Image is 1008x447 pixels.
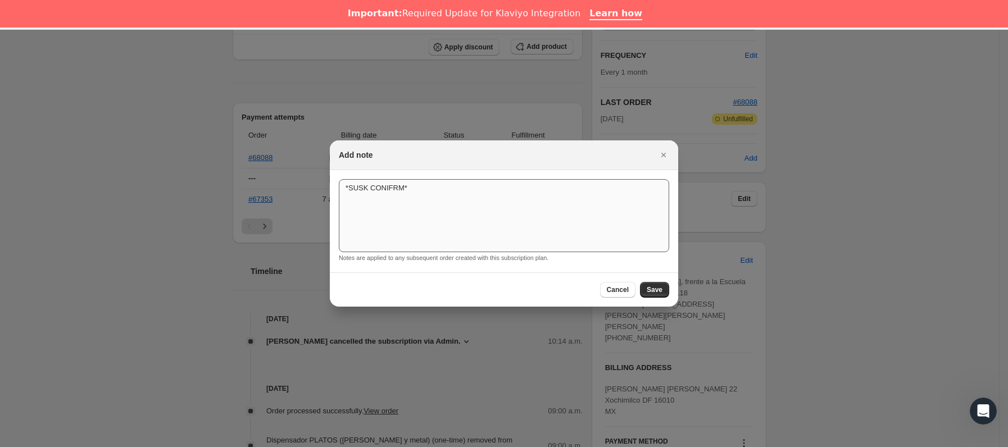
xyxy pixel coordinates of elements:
[339,149,373,161] h2: Add note
[589,8,642,20] a: Learn how
[339,179,669,252] textarea: *SUSK CONIFRM*
[607,285,629,294] span: Cancel
[970,398,997,425] iframe: Intercom live chat
[348,8,402,19] b: Important:
[640,282,669,298] button: Save
[656,147,671,163] button: Cerrar
[600,282,635,298] button: Cancel
[339,254,548,261] small: Notes are applied to any subsequent order created with this subscription plan.
[647,285,662,294] span: Save
[348,8,580,19] div: Required Update for Klaviyo Integration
